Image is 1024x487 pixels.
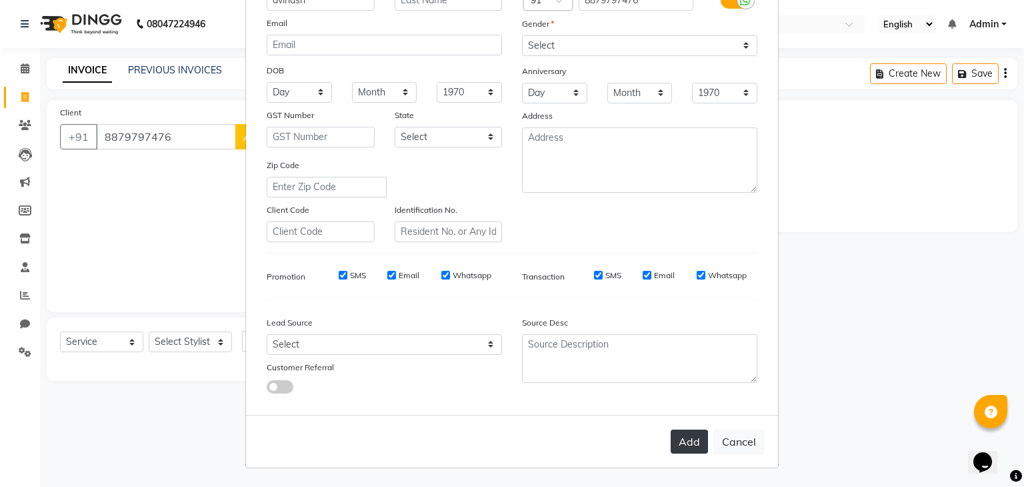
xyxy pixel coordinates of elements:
[267,109,314,121] label: GST Number
[267,271,305,283] label: Promotion
[654,270,675,282] label: Email
[267,17,287,29] label: Email
[395,221,503,242] input: Resident No. or Any Id
[522,110,553,122] label: Address
[395,204,457,216] label: Identification No.
[267,159,299,171] label: Zip Code
[968,434,1011,474] iframe: chat widget
[605,270,621,282] label: SMS
[453,270,491,282] label: Whatsapp
[399,270,419,282] label: Email
[395,109,414,121] label: State
[713,429,765,454] button: Cancel
[267,317,313,329] label: Lead Source
[522,18,554,30] label: Gender
[267,177,387,197] input: Enter Zip Code
[708,270,747,282] label: Whatsapp
[522,271,565,283] label: Transaction
[267,127,375,147] input: GST Number
[267,362,334,374] label: Customer Referral
[350,270,366,282] label: SMS
[522,65,566,77] label: Anniversary
[671,430,708,454] button: Add
[522,317,568,329] label: Source Desc
[267,35,502,55] input: Email
[267,221,375,242] input: Client Code
[267,65,284,77] label: DOB
[267,204,309,216] label: Client Code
